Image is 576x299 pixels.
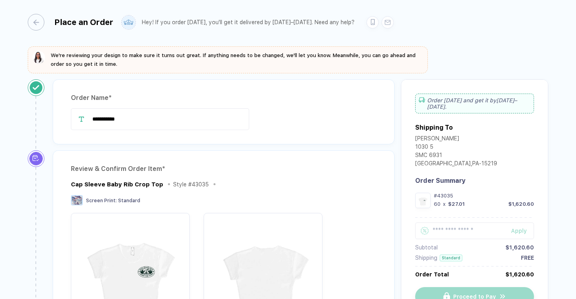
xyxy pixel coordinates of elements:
div: Order Total [415,271,449,278]
div: Order [DATE] and get it by [DATE]–[DATE] . [415,94,534,113]
div: $1,620.60 [505,244,534,251]
div: [PERSON_NAME] [415,135,497,144]
span: Screen Print : [86,198,117,203]
div: $1,620.60 [505,271,534,278]
div: $27.01 [448,201,465,207]
img: sophie [32,51,45,64]
div: Cap Sleeve Baby Rib Crop Top [71,181,163,188]
div: Standard [440,255,462,261]
img: 1753971631526kvyhl_nt_front.png [417,195,429,206]
img: user profile [122,15,135,29]
button: Apply [501,222,534,239]
div: #43035 [434,193,534,199]
div: 1030 5 [415,144,497,152]
div: Subtotal [415,244,438,251]
img: Screen Print [71,195,83,205]
div: SMC 6931 [415,152,497,160]
button: We're reviewing your design to make sure it turns out great. If anything needs to be changed, we'... [32,51,423,69]
div: Review & Confirm Order Item [71,163,376,175]
div: 60 [434,201,441,207]
div: Order Name [71,92,376,104]
div: $1,620.60 [508,201,534,207]
div: Order Summary [415,177,534,184]
span: We're reviewing your design to make sure it turns out great. If anything needs to be changed, we'... [51,52,416,67]
div: Place an Order [54,17,113,27]
div: Style # 43035 [173,181,209,188]
div: Hey! If you order [DATE], you'll get it delivered by [DATE]–[DATE]. Need any help? [142,19,355,26]
div: Shipping [415,255,437,261]
div: [GEOGRAPHIC_DATA] , PA - 15219 [415,160,497,169]
div: x [442,201,446,207]
div: Apply [511,228,534,234]
span: Standard [118,198,140,203]
div: FREE [521,255,534,261]
div: Shipping To [415,124,453,131]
